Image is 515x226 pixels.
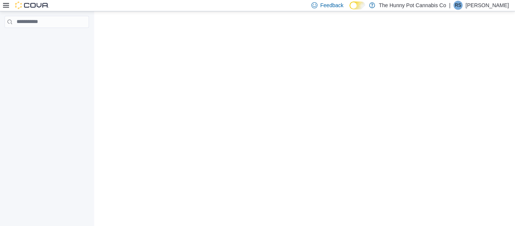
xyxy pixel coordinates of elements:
span: RS [455,1,461,10]
input: Dark Mode [349,2,365,9]
span: Feedback [320,2,343,9]
p: [PERSON_NAME] [466,1,509,10]
p: The Hunny Pot Cannabis Co [379,1,446,10]
p: | [449,1,451,10]
img: Cova [15,2,49,9]
div: Robin Snoek [454,1,463,10]
nav: Complex example [5,29,89,48]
